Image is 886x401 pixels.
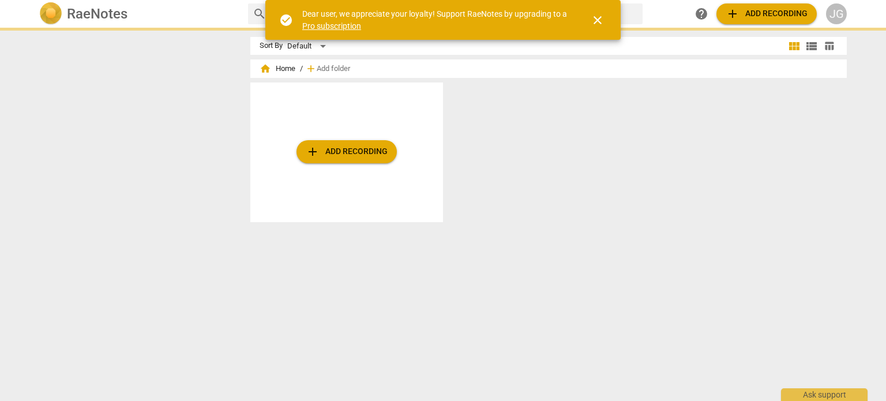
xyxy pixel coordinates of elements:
[39,2,239,25] a: LogoRaeNotes
[781,388,868,401] div: Ask support
[67,6,127,22] h2: RaeNotes
[786,38,803,55] button: Tile view
[584,6,611,34] button: Close
[726,7,739,21] span: add
[296,140,397,163] button: Upload
[302,21,361,31] a: Pro subscription
[306,145,320,159] span: add
[691,3,712,24] a: Help
[260,63,295,74] span: Home
[260,42,283,50] div: Sort By
[694,7,708,21] span: help
[279,13,293,27] span: check_circle
[287,37,330,55] div: Default
[306,145,388,159] span: Add recording
[300,65,303,73] span: /
[317,65,350,73] span: Add folder
[591,13,605,27] span: close
[253,7,266,21] span: search
[824,40,835,51] span: table_chart
[805,39,819,53] span: view_list
[803,38,820,55] button: List view
[787,39,801,53] span: view_module
[302,8,570,32] div: Dear user, we appreciate your loyalty! Support RaeNotes by upgrading to a
[820,38,838,55] button: Table view
[305,63,317,74] span: add
[716,3,817,24] button: Upload
[726,7,808,21] span: Add recording
[39,2,62,25] img: Logo
[260,63,271,74] span: home
[826,3,847,24] button: JG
